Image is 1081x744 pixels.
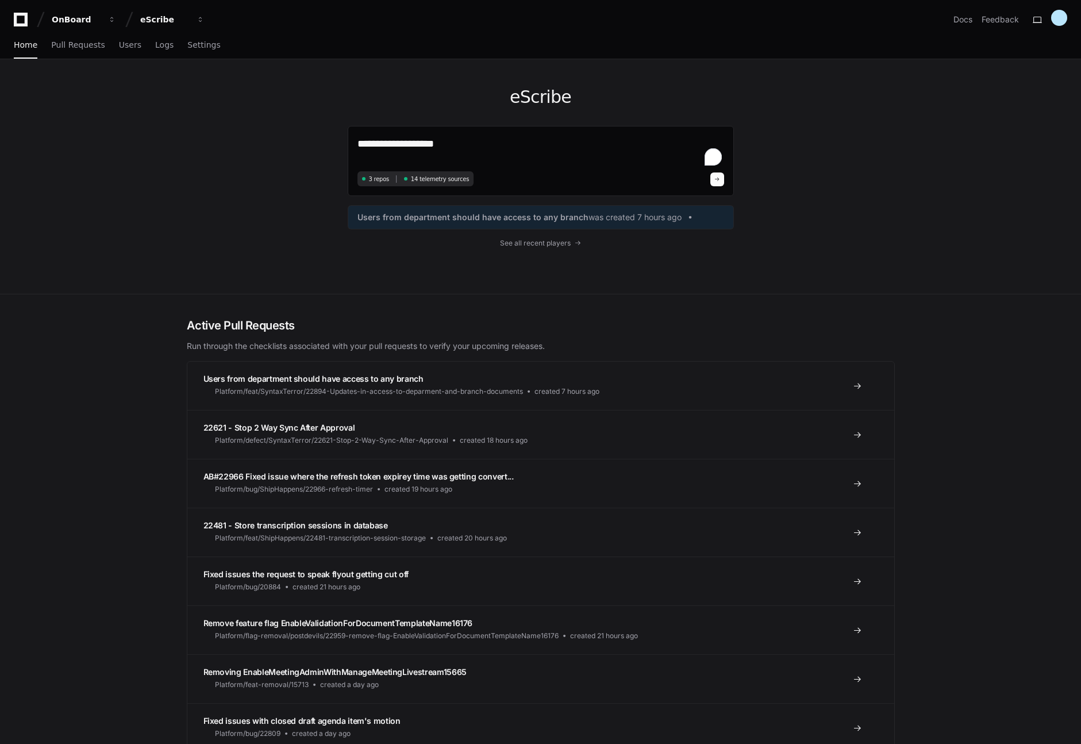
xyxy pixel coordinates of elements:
span: created 18 hours ago [460,436,528,445]
span: Platform/feat/ShipHappens/22481-transcription-session-storage [215,534,426,543]
a: Docs [953,14,972,25]
span: created a day ago [292,729,351,738]
span: Users from department should have access to any branch [357,212,588,223]
span: created 7 hours ago [534,387,599,396]
span: 22621 - Stop 2 Way Sync After Approval [203,423,355,432]
span: Platform/flag-removal/postdevils/22959-remove-flag-EnableValidationForDocumentTemplateName16176 [215,631,559,641]
a: 22621 - Stop 2 Way Sync After ApprovalPlatform/defect/SyntaxTerror/22621-Stop-2-Way-Sync-After-Ap... [187,410,894,459]
a: 22481 - Store transcription sessions in databasePlatform/feat/ShipHappens/22481-transcription-ses... [187,508,894,557]
a: Pull Requests [51,32,105,59]
span: Users from department should have access to any branch [203,374,424,383]
a: Settings [187,32,220,59]
span: Platform/bug/22809 [215,729,280,738]
span: Fixed issues the request to speak flyout getting cut off [203,569,409,579]
span: AB#22966 Fixed issue where the refresh token expirey time was getting convert... [203,471,514,481]
a: Remove feature flag EnableValidationForDocumentTemplateName16176Platform/flag-removal/postdevils/... [187,605,894,654]
span: was created 7 hours ago [588,212,682,223]
span: created 21 hours ago [293,582,360,592]
span: Remove feature flag EnableValidationForDocumentTemplateName16176 [203,618,473,628]
a: Removing EnableMeetingAdminWithManageMeetingLivestream15665Platform/feat-removal/15713created a d... [187,654,894,703]
span: Platform/bug/20884 [215,582,281,592]
span: Pull Requests [51,41,105,48]
button: Feedback [982,14,1019,25]
span: Removing EnableMeetingAdminWithManageMeetingLivestream15665 [203,667,467,677]
a: Logs [155,32,174,59]
span: created 19 hours ago [384,485,452,494]
a: See all recent players [348,239,734,248]
span: Home [14,41,37,48]
div: eScribe [140,14,190,25]
span: Users [119,41,141,48]
span: created a day ago [320,680,379,689]
a: Users from department should have access to any branchwas created 7 hours ago [357,212,724,223]
h1: eScribe [348,87,734,108]
a: Users from department should have access to any branchPlatform/feat/SyntaxTerror/22894-Updates-in... [187,362,894,410]
a: Fixed issues the request to speak flyout getting cut offPlatform/bug/20884created 21 hours ago [187,557,894,605]
div: OnBoard [52,14,101,25]
span: Platform/feat/SyntaxTerror/22894-Updates-in-access-to-deparment-and-branch-documents [215,387,523,396]
span: Platform/feat-removal/15713 [215,680,309,689]
span: Settings [187,41,220,48]
span: Fixed issues with closed draft agenda item's motion [203,716,401,726]
span: 22481 - Store transcription sessions in database [203,520,388,530]
span: created 21 hours ago [570,631,638,641]
button: OnBoard [47,9,121,30]
p: Run through the checklists associated with your pull requests to verify your upcoming releases. [187,340,895,352]
span: See all recent players [500,239,571,248]
a: AB#22966 Fixed issue where the refresh token expirey time was getting convert...Platform/bug/Ship... [187,459,894,508]
a: Home [14,32,37,59]
span: 3 repos [369,175,390,183]
span: Platform/bug/ShipHappens/22966-refresh-timer [215,485,373,494]
textarea: To enrich screen reader interactions, please activate Accessibility in Grammarly extension settings [357,136,724,168]
span: 14 telemetry sources [411,175,469,183]
span: Platform/defect/SyntaxTerror/22621-Stop-2-Way-Sync-After-Approval [215,436,448,445]
span: Logs [155,41,174,48]
h2: Active Pull Requests [187,317,895,333]
span: created 20 hours ago [437,534,507,543]
a: Users [119,32,141,59]
button: eScribe [136,9,209,30]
